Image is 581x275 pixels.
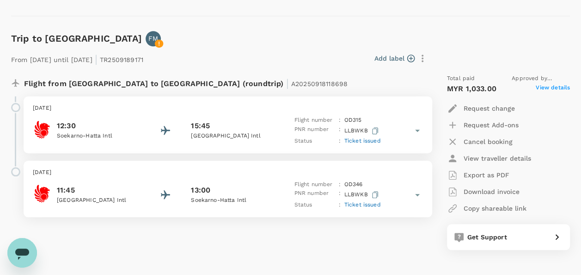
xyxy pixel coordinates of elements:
[7,238,37,268] iframe: Button to launch messaging window
[344,180,363,189] p: OD 346
[148,34,158,43] p: FM
[447,117,519,133] button: Request Add-ons
[95,53,98,66] span: |
[294,180,335,189] p: Flight number
[464,170,509,180] p: Export as PDF
[338,180,340,189] p: :
[24,74,348,91] p: Flight from [GEOGRAPHIC_DATA] to [GEOGRAPHIC_DATA] (roundtrip)
[11,50,143,67] p: From [DATE] until [DATE] TR2509189171
[338,137,340,146] p: :
[338,116,340,125] p: :
[344,189,380,200] p: LLBWKB
[536,83,570,94] span: View details
[464,187,520,196] p: Download invoice
[294,137,335,146] p: Status
[57,196,140,205] p: [GEOGRAPHIC_DATA] Intl
[57,185,140,196] p: 11:45
[294,200,335,210] p: Status
[338,125,340,137] p: :
[464,137,513,146] p: Cancel booking
[374,54,415,63] button: Add label
[191,120,210,131] p: 15:45
[447,74,475,83] span: Total paid
[512,74,570,83] span: Approved by
[294,116,335,125] p: Flight number
[294,189,335,200] p: PNR number
[447,100,515,117] button: Request change
[338,189,340,200] p: :
[447,200,526,217] button: Copy shareable link
[447,150,531,167] button: View traveller details
[464,120,519,130] p: Request Add-ons
[57,131,140,141] p: Soekarno-Hatta Intl
[33,184,51,203] img: Batik Air Malaysia
[33,168,423,177] p: [DATE]
[447,167,509,183] button: Export as PDF
[447,183,520,200] button: Download invoice
[338,200,340,210] p: :
[191,185,210,196] p: 13:00
[344,116,362,125] p: OD 315
[447,133,513,150] button: Cancel booking
[464,154,531,163] p: View traveller details
[344,201,381,208] span: Ticket issued
[344,137,381,144] span: Ticket issued
[447,83,496,94] p: MYR 1,033.00
[464,204,526,213] p: Copy shareable link
[344,125,380,137] p: LLBWKB
[57,120,140,131] p: 12:30
[33,104,423,113] p: [DATE]
[291,80,348,87] span: A20250918118698
[33,120,51,139] img: Batik Air Malaysia
[294,125,335,137] p: PNR number
[286,77,288,90] span: |
[191,131,274,141] p: [GEOGRAPHIC_DATA] Intl
[467,233,507,241] span: Get Support
[464,104,515,113] p: Request change
[191,196,274,205] p: Soekarno-Hatta Intl
[11,31,142,46] h6: Trip to [GEOGRAPHIC_DATA]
